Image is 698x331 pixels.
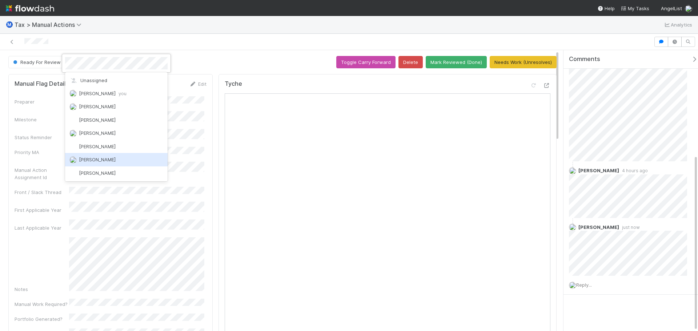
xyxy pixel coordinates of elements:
img: avatar_a3f4375a-141d-47ac-a212-32189532ae09.png [69,169,77,177]
span: Unassigned [69,77,107,83]
span: [PERSON_NAME] [79,117,116,123]
img: avatar_55a2f090-1307-4765-93b4-f04da16234ba.png [69,103,77,110]
span: [PERSON_NAME] [79,157,116,162]
span: [PERSON_NAME] [79,144,116,149]
span: [PERSON_NAME] [79,130,116,136]
span: [PERSON_NAME] [79,90,127,96]
img: avatar_a30eae2f-1634-400a-9e21-710cfd6f71f0.png [69,130,77,137]
span: [PERSON_NAME] [79,170,116,176]
img: avatar_45ea4894-10ca-450f-982d-dabe3bd75b0b.png [69,143,77,150]
img: avatar_df83acd9-d480-4d6e-a150-67f005a3ea0d.png [69,116,77,124]
span: you [119,90,127,96]
img: avatar_c8e523dd-415a-4cf0-87a3-4b787501e7b6.png [69,90,77,97]
span: [PERSON_NAME] [79,104,116,109]
img: avatar_04ed6c9e-3b93-401c-8c3a-8fad1b1fc72c.png [69,156,77,164]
